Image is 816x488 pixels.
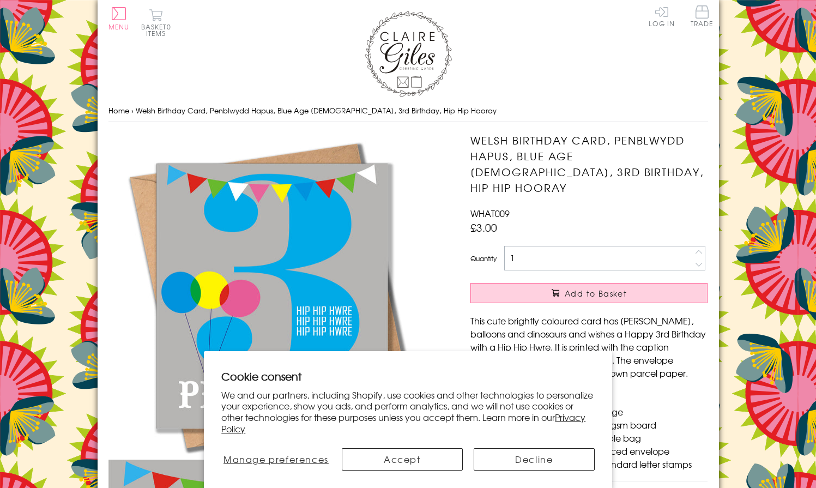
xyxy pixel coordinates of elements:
span: £3.00 [470,220,497,235]
h1: Welsh Birthday Card, Penblwydd Hapus, Blue Age [DEMOGRAPHIC_DATA], 3rd Birthday, Hip Hip Hooray [470,132,708,195]
a: Trade [691,5,714,29]
button: Accept [342,448,463,471]
button: Add to Basket [470,283,708,303]
h2: Cookie consent [221,369,595,384]
span: WHAT009 [470,207,510,220]
label: Quantity [470,254,497,263]
span: 0 items [146,22,171,38]
a: Privacy Policy [221,411,585,435]
nav: breadcrumbs [108,100,708,122]
p: We and our partners, including Shopify, use cookies and other technologies to personalize your ex... [221,389,595,435]
p: This cute brightly coloured card has [PERSON_NAME], balloons and dinosaurs and wishes a Happy 3rd... [470,314,708,379]
button: Basket0 items [141,9,171,37]
button: Manage preferences [221,448,330,471]
img: Claire Giles Greetings Cards [365,11,452,97]
span: › [131,105,134,116]
button: Decline [474,448,595,471]
span: Welsh Birthday Card, Penblwydd Hapus, Blue Age [DEMOGRAPHIC_DATA], 3rd Birthday, Hip Hip Hooray [136,105,497,116]
span: Trade [691,5,714,27]
span: Add to Basket [565,288,627,299]
img: Welsh Birthday Card, Penblwydd Hapus, Blue Age 3, 3rd Birthday, Hip Hip Hooray [108,132,436,460]
span: Manage preferences [223,453,329,466]
a: Home [108,105,129,116]
span: Menu [108,22,130,32]
button: Menu [108,7,130,30]
a: Log In [649,5,675,27]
